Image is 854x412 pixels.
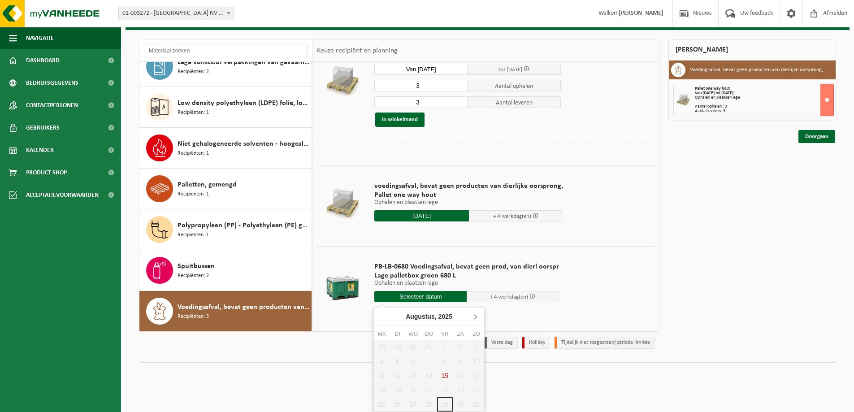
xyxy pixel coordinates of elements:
span: Palletten, gemengd [178,179,237,190]
div: Aantal ophalen : 3 [695,104,833,109]
li: Tijdelijk niet toegestaan/période limitée [555,337,655,349]
span: Navigatie [26,27,54,49]
span: + 4 werkdag(en) [490,294,528,300]
div: do [421,330,437,338]
div: zo [468,330,484,338]
div: Ophalen en plaatsen lege [695,95,833,100]
button: Lege kunststof verpakkingen van gevaarlijke stoffen Recipiënten: 2 [139,46,312,87]
span: Aantal ophalen [468,80,561,91]
div: Aantal leveren: 3 [695,109,833,113]
span: Aantal leveren [468,96,561,108]
span: 01-003272 - BELGOSUC NV - BEERNEM [119,7,233,20]
span: Gebruikers [26,117,60,139]
span: 01-003272 - BELGOSUC NV - BEERNEM [118,7,234,20]
span: Lage palletbox groen 680 L [374,271,559,280]
h3: Voedingsafval, bevat geen producten van dierlijke oorsprong, gemengde verpakking (exclusief glas) [690,63,829,77]
span: Bedrijfsgegevens [26,72,78,94]
span: Low density polyethyleen (LDPE) folie, los, naturel/gekleurd (80/20) [178,98,309,108]
span: Contactpersonen [26,94,78,117]
span: tot [DATE] [499,67,522,73]
span: Recipiënten: 2 [178,272,209,280]
span: Dashboard [26,49,60,72]
button: Polypropyleen (PP) - Polyethyleen (PE) gemengd, hard, gekleurd Recipiënten: 1 [139,209,312,250]
li: Holiday [522,337,550,349]
strong: Van [DATE] tot [DATE] [695,91,733,95]
span: Recipiënten: 2 [178,68,209,76]
span: Recipiënten: 1 [178,190,209,199]
span: Lege kunststof verpakkingen van gevaarlijke stoffen [178,57,309,68]
span: Kalender [26,139,54,161]
li: Vaste dag [485,337,518,349]
div: [PERSON_NAME] [668,39,836,61]
span: Acceptatievoorwaarden [26,184,99,206]
span: Niet gehalogeneerde solventen - hoogcalorisch in kleinverpakking [178,139,309,149]
p: Ophalen en plaatsen lege [374,280,559,286]
span: Recipiënten: 1 [178,149,209,158]
span: Product Shop [26,161,67,184]
input: Selecteer datum [374,64,468,75]
button: Low density polyethyleen (LDPE) folie, los, naturel/gekleurd (80/20) Recipiënten: 1 [139,87,312,128]
div: za [453,330,468,338]
button: Voedingsafval, bevat geen producten van dierlijke oorsprong, gemengde verpakking (exclusief glas)... [139,291,312,331]
a: Doorgaan [798,130,835,143]
div: vr [437,330,453,338]
button: Spuitbussen Recipiënten: 2 [139,250,312,291]
div: wo [405,330,421,338]
button: In winkelmand [375,113,425,127]
span: Recipiënten: 1 [178,108,209,117]
span: Recipiënten: 3 [178,312,209,321]
span: voedingsafval, bevat geen producten van dierlijke oorsprong, [374,182,563,191]
input: Selecteer datum [374,210,469,221]
button: Niet gehalogeneerde solventen - hoogcalorisch in kleinverpakking Recipiënten: 1 [139,128,312,169]
i: 2025 [438,313,452,320]
span: Pallet one way hout [695,86,730,91]
button: Palletten, gemengd Recipiënten: 1 [139,169,312,209]
span: PB-LB-0680 Voedingsafval, bevat geen prod, van dierl oorspr [374,262,559,271]
span: Pallet one way hout [374,191,563,199]
span: + 4 werkdag(en) [493,213,531,219]
div: ma [374,330,390,338]
span: Spuitbussen [178,261,215,272]
span: Polypropyleen (PP) - Polyethyleen (PE) gemengd, hard, gekleurd [178,220,309,231]
div: Keuze recipiënt en planning [312,39,402,62]
strong: [PERSON_NAME] [619,10,663,17]
div: di [390,330,405,338]
span: Recipiënten: 1 [178,231,209,239]
input: Materiaal zoeken [144,44,308,57]
input: Selecteer datum [374,291,467,302]
p: Ophalen en plaatsen lege [374,199,563,206]
div: Augustus, [402,309,456,324]
span: Voedingsafval, bevat geen producten van dierlijke oorsprong, gemengde verpakking (exclusief glas) [178,302,309,312]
